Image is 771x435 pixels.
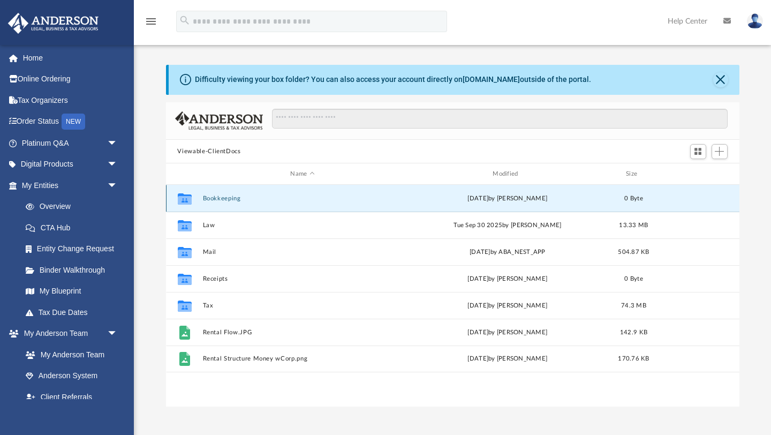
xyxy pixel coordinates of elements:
a: Order StatusNEW [7,111,134,133]
a: Tax Due Dates [15,302,134,323]
span: 170.76 KB [618,356,649,362]
div: [DATE] by ABA_NEST_APP [407,247,608,257]
a: Tax Organizers [7,89,134,111]
a: [DOMAIN_NAME] [463,75,520,84]
div: Difficulty viewing your box folder? You can also access your account directly on outside of the p... [195,74,591,85]
button: Viewable-ClientDocs [177,147,240,156]
span: 13.33 MB [619,222,648,228]
a: Anderson System [15,365,128,387]
button: Bookkeeping [202,195,403,202]
button: Law [202,222,403,229]
a: Overview [15,196,134,217]
a: Home [7,47,134,69]
span: 0 Byte [624,276,643,282]
input: Search files and folders [272,109,727,129]
a: My Anderson Teamarrow_drop_down [7,323,128,344]
span: 0 Byte [624,196,643,201]
button: Tax [202,302,403,309]
span: 74.3 MB [621,303,646,309]
a: Platinum Q&Aarrow_drop_down [7,132,134,154]
div: [DATE] by [PERSON_NAME] [407,354,608,364]
span: 504.87 KB [618,249,649,255]
i: menu [145,15,157,28]
div: Tue Sep 30 2025 by [PERSON_NAME] [407,221,608,230]
button: Mail [202,249,403,256]
span: arrow_drop_down [107,154,128,176]
img: Anderson Advisors Platinum Portal [5,13,102,34]
div: Name [202,169,402,179]
button: Rental Flow.JPG [202,329,403,336]
div: id [170,169,197,179]
a: My Blueprint [15,281,128,302]
button: Rental Structure Money wCorp.png [202,356,403,363]
div: [DATE] by [PERSON_NAME] [407,274,608,284]
a: Digital Productsarrow_drop_down [7,154,134,175]
div: NEW [62,114,85,130]
a: menu [145,20,157,28]
div: grid [166,185,739,407]
div: Modified [407,169,607,179]
a: Online Ordering [7,69,134,90]
span: arrow_drop_down [107,323,128,345]
a: My Anderson Team [15,344,123,365]
div: [DATE] by [PERSON_NAME] [407,328,608,337]
img: User Pic [747,13,763,29]
div: [DATE] by [PERSON_NAME] [407,301,608,311]
i: search [179,14,191,26]
span: arrow_drop_down [107,175,128,197]
a: Client Referrals [15,386,128,408]
button: Switch to Grid View [690,144,706,159]
a: Entity Change Request [15,238,134,260]
a: CTA Hub [15,217,134,238]
div: [DATE] by [PERSON_NAME] [407,194,608,204]
button: Receipts [202,275,403,282]
div: Size [612,169,655,179]
a: My Entitiesarrow_drop_down [7,175,134,196]
button: Add [712,144,728,159]
button: Close [713,72,728,87]
span: arrow_drop_down [107,132,128,154]
span: 142.9 KB [619,329,647,335]
div: id [660,169,735,179]
a: Binder Walkthrough [15,259,134,281]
